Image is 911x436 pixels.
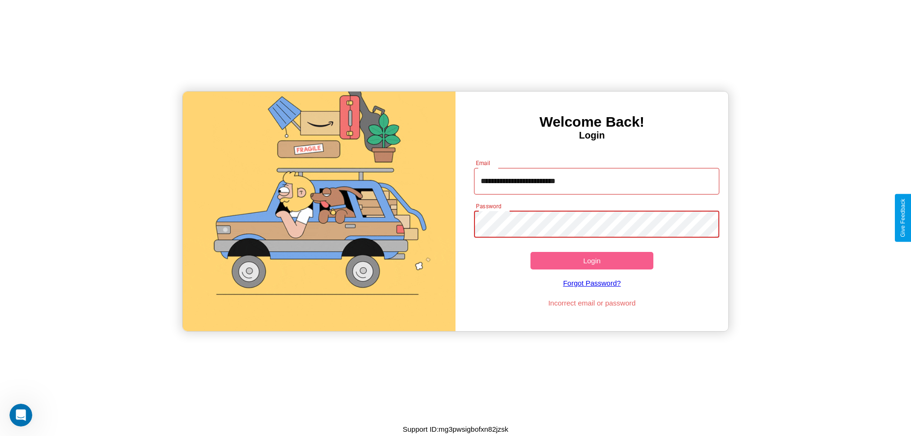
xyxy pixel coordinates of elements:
p: Support ID: mg3pwsigbofxn82jzsk [403,423,509,436]
h4: Login [455,130,728,141]
iframe: Intercom live chat [9,404,32,427]
h3: Welcome Back! [455,114,728,130]
p: Incorrect email or password [469,297,715,309]
a: Forgot Password? [469,269,715,297]
label: Email [476,159,491,167]
label: Password [476,202,501,210]
div: Give Feedback [900,199,906,237]
button: Login [530,252,653,269]
img: gif [183,92,455,331]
